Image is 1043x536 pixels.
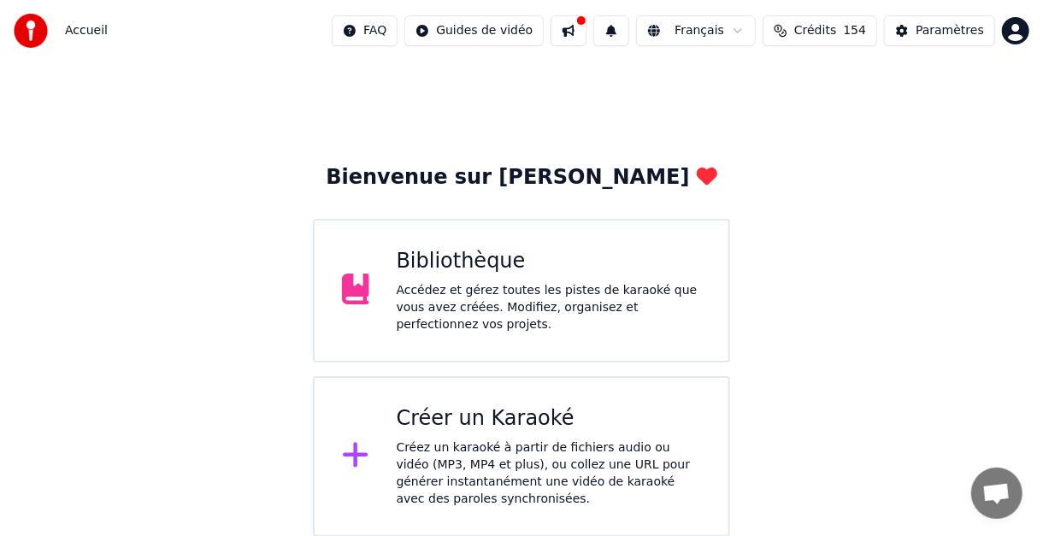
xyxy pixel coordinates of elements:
div: Paramètres [916,22,984,39]
div: Ouvrir le chat [971,468,1022,519]
button: Paramètres [884,15,995,46]
span: 154 [843,22,866,39]
div: Bibliothèque [397,248,702,275]
div: Bienvenue sur [PERSON_NAME] [326,164,716,191]
span: Crédits [794,22,836,39]
button: Crédits154 [763,15,877,46]
div: Créez un karaoké à partir de fichiers audio ou vidéo (MP3, MP4 et plus), ou collez une URL pour g... [397,439,702,508]
img: youka [14,14,48,48]
button: FAQ [332,15,398,46]
nav: breadcrumb [65,22,108,39]
div: Créer un Karaoké [397,405,702,433]
span: Accueil [65,22,108,39]
button: Guides de vidéo [404,15,544,46]
div: Accédez et gérez toutes les pistes de karaoké que vous avez créées. Modifiez, organisez et perfec... [397,282,702,333]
